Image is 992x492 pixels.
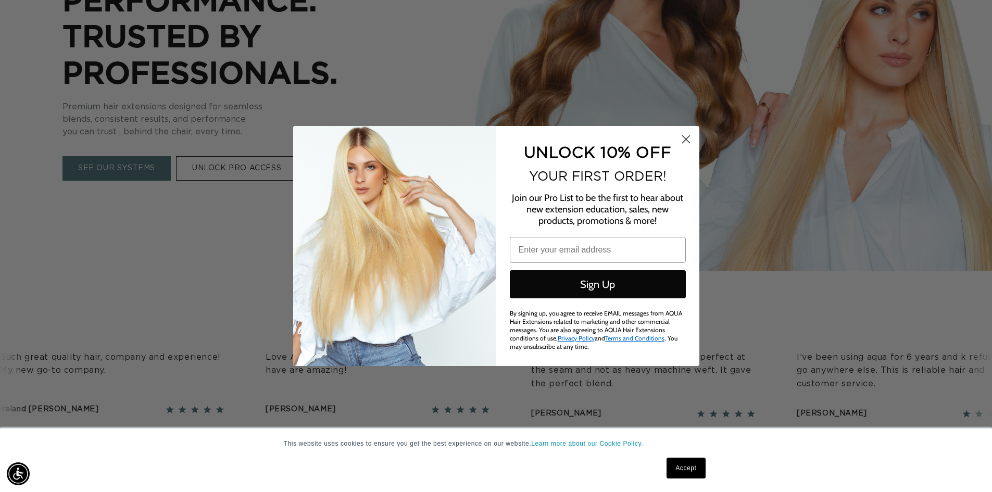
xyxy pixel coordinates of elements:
[510,270,686,298] button: Sign Up
[531,440,643,447] a: Learn more about our Cookie Policy.
[512,192,683,226] span: Join our Pro List to be the first to hear about new extension education, sales, new products, pro...
[284,439,709,448] p: This website uses cookies to ensure you get the best experience on our website.
[524,143,671,160] span: UNLOCK 10% OFF
[510,237,686,263] input: Enter your email address
[667,458,705,478] a: Accept
[558,334,595,342] a: Privacy Policy
[510,309,682,350] span: By signing up, you agree to receive EMAIL messages from AQUA Hair Extensions related to marketing...
[293,126,496,366] img: daab8b0d-f573-4e8c-a4d0-05ad8d765127.png
[7,462,30,485] div: Accessibility Menu
[529,169,667,183] span: YOUR FIRST ORDER!
[677,130,695,148] button: Close dialog
[605,334,664,342] a: Terms and Conditions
